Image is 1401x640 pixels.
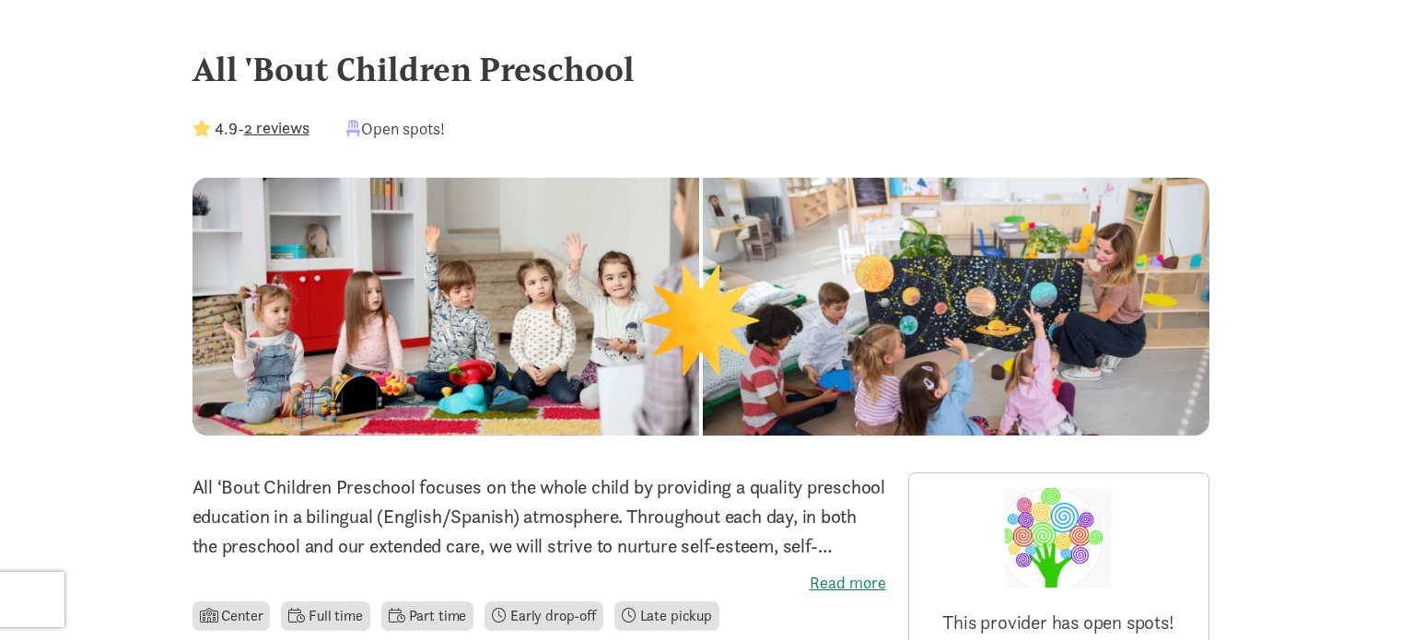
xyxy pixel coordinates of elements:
button: 2 reviews [244,115,309,140]
div: - [193,116,309,141]
li: Late pickup [614,601,719,631]
img: Provider logo [1005,488,1112,588]
li: Part time [381,601,473,631]
p: This provider has open spots! [924,610,1194,635]
strong: 4.9 [215,118,238,139]
label: Read more [193,572,886,594]
li: Full time [281,601,369,631]
li: Center [193,601,271,631]
li: Early drop-off [485,601,603,631]
div: All 'Bout Children Preschool [193,44,1209,94]
div: Open spots! [346,116,445,141]
p: All ‘Bout Children Preschool focuses on the whole child by providing a quality preschool educatio... [193,472,886,561]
